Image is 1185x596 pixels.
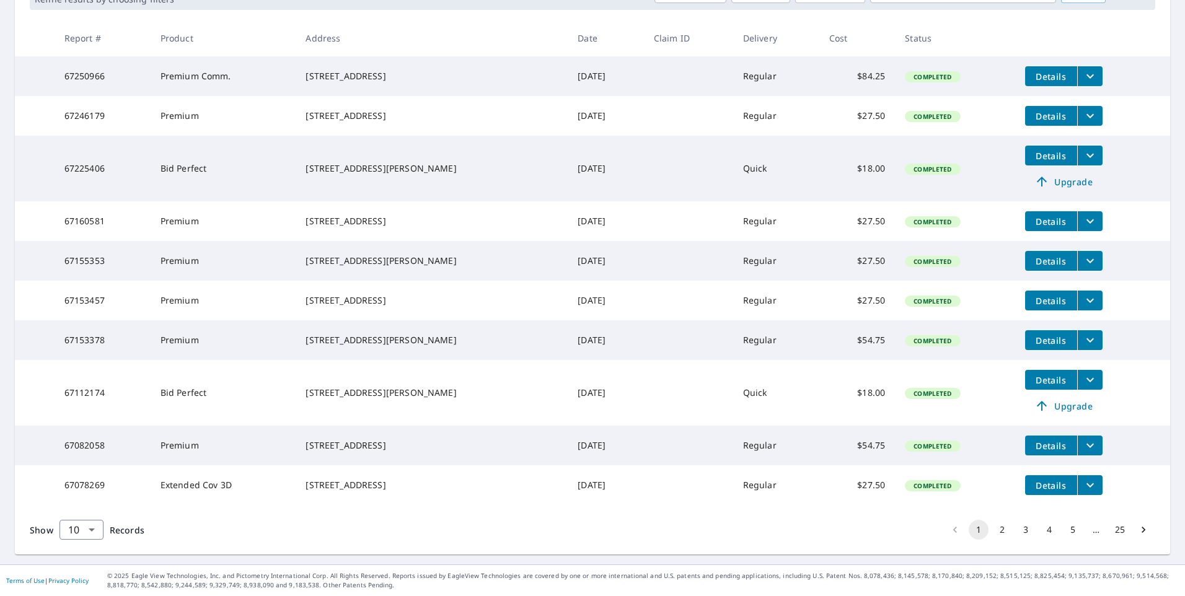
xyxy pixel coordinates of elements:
[992,520,1012,540] button: Go to page 2
[1025,146,1077,165] button: detailsBtn-67225406
[733,201,819,241] td: Regular
[906,165,959,173] span: Completed
[1077,475,1103,495] button: filesDropdownBtn-67078269
[1033,374,1070,386] span: Details
[1016,520,1036,540] button: Go to page 3
[1033,71,1070,82] span: Details
[306,439,558,452] div: [STREET_ADDRESS]
[6,576,45,585] a: Terms of Use
[1077,251,1103,271] button: filesDropdownBtn-67155353
[733,360,819,426] td: Quick
[55,201,151,241] td: 67160581
[151,426,296,465] td: Premium
[568,320,644,360] td: [DATE]
[1033,174,1095,189] span: Upgrade
[306,70,558,82] div: [STREET_ADDRESS]
[568,201,644,241] td: [DATE]
[306,334,558,346] div: [STREET_ADDRESS][PERSON_NAME]
[1033,335,1070,346] span: Details
[55,360,151,426] td: 67112174
[943,520,1155,540] nav: pagination navigation
[306,215,558,227] div: [STREET_ADDRESS]
[306,479,558,491] div: [STREET_ADDRESS]
[568,241,644,281] td: [DATE]
[306,110,558,122] div: [STREET_ADDRESS]
[55,241,151,281] td: 67155353
[1063,520,1083,540] button: Go to page 5
[1025,330,1077,350] button: detailsBtn-67153378
[1033,440,1070,452] span: Details
[906,72,959,81] span: Completed
[1077,330,1103,350] button: filesDropdownBtn-67153378
[306,162,558,175] div: [STREET_ADDRESS][PERSON_NAME]
[151,465,296,505] td: Extended Cov 3D
[1025,251,1077,271] button: detailsBtn-67155353
[969,520,989,540] button: page 1
[151,281,296,320] td: Premium
[55,56,151,96] td: 67250966
[819,56,896,96] td: $84.25
[568,360,644,426] td: [DATE]
[733,281,819,320] td: Regular
[906,389,959,398] span: Completed
[906,336,959,345] span: Completed
[1077,106,1103,126] button: filesDropdownBtn-67246179
[151,320,296,360] td: Premium
[1033,150,1070,162] span: Details
[568,56,644,96] td: [DATE]
[819,136,896,201] td: $18.00
[48,576,89,585] a: Privacy Policy
[1025,106,1077,126] button: detailsBtn-67246179
[306,255,558,267] div: [STREET_ADDRESS][PERSON_NAME]
[906,442,959,450] span: Completed
[733,56,819,96] td: Regular
[733,20,819,56] th: Delivery
[30,524,53,536] span: Show
[733,136,819,201] td: Quick
[733,96,819,136] td: Regular
[819,360,896,426] td: $18.00
[1134,520,1153,540] button: Go to next page
[1025,66,1077,86] button: detailsBtn-67250966
[306,387,558,399] div: [STREET_ADDRESS][PERSON_NAME]
[1033,110,1070,122] span: Details
[151,56,296,96] td: Premium Comm.
[733,426,819,465] td: Regular
[1025,396,1103,416] a: Upgrade
[644,20,733,56] th: Claim ID
[568,281,644,320] td: [DATE]
[151,360,296,426] td: Bid Perfect
[819,20,896,56] th: Cost
[110,524,144,536] span: Records
[1033,480,1070,491] span: Details
[906,112,959,121] span: Completed
[1077,436,1103,455] button: filesDropdownBtn-67082058
[151,20,296,56] th: Product
[151,241,296,281] td: Premium
[1039,520,1059,540] button: Go to page 4
[819,96,896,136] td: $27.50
[1033,398,1095,413] span: Upgrade
[1086,524,1106,536] div: …
[819,201,896,241] td: $27.50
[819,241,896,281] td: $27.50
[1025,475,1077,495] button: detailsBtn-67078269
[55,426,151,465] td: 67082058
[1025,172,1103,191] a: Upgrade
[1033,255,1070,267] span: Details
[107,571,1179,590] p: © 2025 Eagle View Technologies, Inc. and Pictometry International Corp. All Rights Reserved. Repo...
[568,426,644,465] td: [DATE]
[733,320,819,360] td: Regular
[1077,370,1103,390] button: filesDropdownBtn-67112174
[1033,216,1070,227] span: Details
[59,512,104,547] div: 10
[1077,211,1103,231] button: filesDropdownBtn-67160581
[819,426,896,465] td: $54.75
[151,136,296,201] td: Bid Perfect
[6,577,89,584] p: |
[55,465,151,505] td: 67078269
[819,281,896,320] td: $27.50
[1025,291,1077,310] button: detailsBtn-67153457
[306,294,558,307] div: [STREET_ADDRESS]
[819,465,896,505] td: $27.50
